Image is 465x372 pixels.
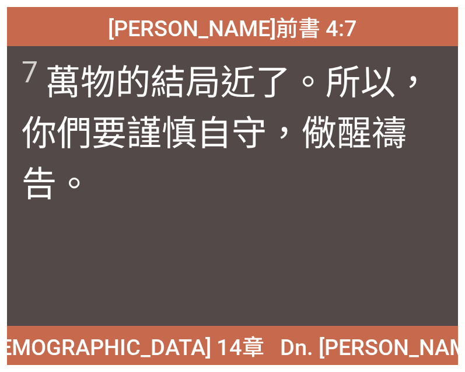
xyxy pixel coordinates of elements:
[22,55,38,89] sup: 7
[108,11,357,43] span: [PERSON_NAME]前書 4:7
[22,62,431,205] wg3956: 的結局
[22,62,431,205] wg3767: ，你們要謹慎自守
[22,62,431,205] wg5056: 近了
[57,164,92,205] wg4335: 。
[22,54,443,206] span: 萬物
[22,62,431,205] wg1448: 。所以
